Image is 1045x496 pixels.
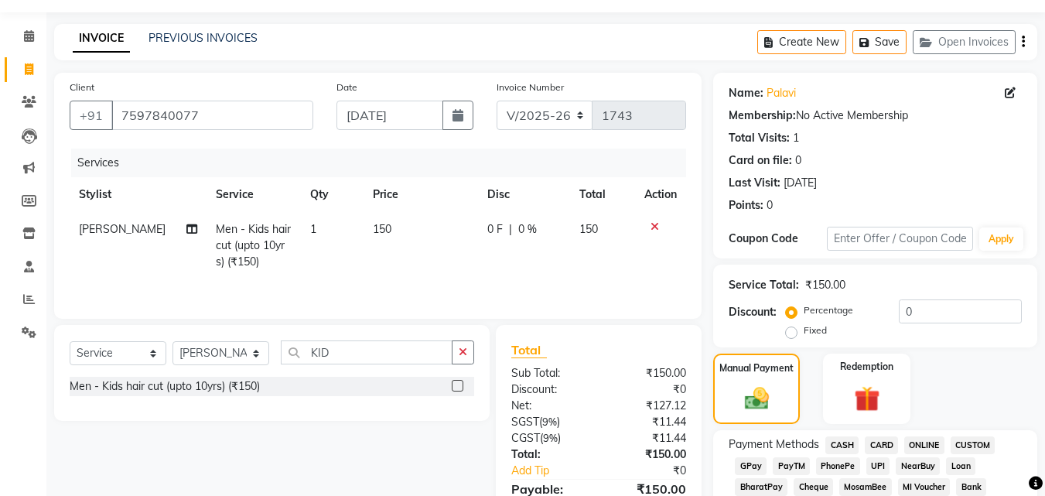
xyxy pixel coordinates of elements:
span: GPay [735,457,767,475]
img: _gift.svg [846,383,888,415]
div: Men - Kids hair cut (upto 10yrs) (₹150) [70,378,260,395]
div: Services [71,149,698,177]
th: Action [635,177,686,212]
span: CARD [865,436,898,454]
span: NearBuy [896,457,940,475]
span: PhonePe [816,457,860,475]
th: Service [207,177,301,212]
span: UPI [866,457,890,475]
div: Coupon Code [729,231,826,247]
button: Open Invoices [913,30,1016,54]
div: [DATE] [784,175,817,191]
a: Palavi [767,85,796,101]
span: CGST [511,431,540,445]
span: ONLINE [904,436,944,454]
th: Total [570,177,636,212]
div: Discount: [729,304,777,320]
span: 0 F [487,221,503,238]
span: 0 % [518,221,537,238]
span: Payment Methods [729,436,819,453]
span: MosamBee [839,478,892,496]
div: 0 [795,152,801,169]
div: Membership: [729,108,796,124]
div: Name: [729,85,763,101]
div: ₹11.44 [599,430,698,446]
span: [PERSON_NAME] [79,222,166,236]
label: Fixed [804,323,827,337]
div: Points: [729,197,763,214]
div: Card on file: [729,152,792,169]
span: SGST [511,415,539,429]
th: Qty [301,177,364,212]
span: MI Voucher [898,478,951,496]
input: Enter Offer / Coupon Code [827,227,973,251]
label: Date [336,80,357,94]
button: Save [852,30,907,54]
div: 1 [793,130,799,146]
button: Apply [979,227,1023,251]
a: PREVIOUS INVOICES [149,31,258,45]
div: 0 [767,197,773,214]
div: ₹0 [616,463,698,479]
th: Disc [478,177,570,212]
div: ₹150.00 [599,446,698,463]
th: Price [364,177,478,212]
div: Sub Total: [500,365,599,381]
label: Client [70,80,94,94]
input: Search by Name/Mobile/Email/Code [111,101,313,130]
span: CUSTOM [951,436,995,454]
span: Total [511,342,547,358]
div: Service Total: [729,277,799,293]
span: 9% [543,432,558,444]
div: Total Visits: [729,130,790,146]
label: Redemption [840,360,893,374]
span: Cheque [794,478,833,496]
div: Last Visit: [729,175,780,191]
a: INVOICE [73,25,130,53]
label: Invoice Number [497,80,564,94]
img: _cash.svg [737,385,777,412]
button: +91 [70,101,113,130]
th: Stylist [70,177,207,212]
label: Percentage [804,303,853,317]
div: ₹0 [599,381,698,398]
div: ( ) [500,430,599,446]
span: BharatPay [735,478,787,496]
span: | [509,221,512,238]
div: ₹11.44 [599,414,698,430]
label: Manual Payment [719,361,794,375]
span: 150 [579,222,598,236]
div: Net: [500,398,599,414]
div: ( ) [500,414,599,430]
div: No Active Membership [729,108,1022,124]
button: Create New [757,30,846,54]
div: ₹127.12 [599,398,698,414]
span: Men - Kids hair cut (upto 10yrs) (₹150) [216,222,291,269]
span: PayTM [773,457,810,475]
a: Add Tip [500,463,615,479]
span: 9% [542,416,557,428]
div: ₹150.00 [599,365,698,381]
div: Total: [500,446,599,463]
div: ₹150.00 [805,277,845,293]
span: 150 [373,222,391,236]
span: CASH [825,436,859,454]
span: 1 [310,222,316,236]
input: Search or Scan [281,340,452,364]
span: Loan [946,457,975,475]
div: Discount: [500,381,599,398]
span: Bank [956,478,986,496]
